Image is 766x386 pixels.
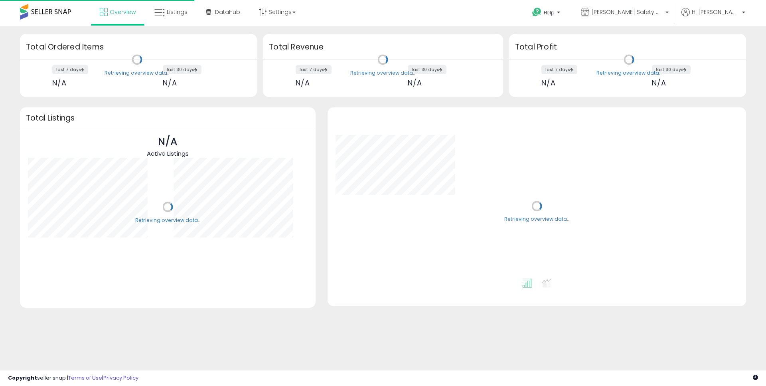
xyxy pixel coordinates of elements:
[167,8,188,16] span: Listings
[544,9,555,16] span: Help
[105,69,170,77] div: Retrieving overview data..
[215,8,240,16] span: DataHub
[692,8,740,16] span: Hi [PERSON_NAME]
[135,217,200,224] div: Retrieving overview data..
[350,69,415,77] div: Retrieving overview data..
[681,8,745,26] a: Hi [PERSON_NAME]
[526,1,568,26] a: Help
[591,8,663,16] span: [PERSON_NAME] Safety & Supply
[532,7,542,17] i: Get Help
[110,8,136,16] span: Overview
[596,69,661,77] div: Retrieving overview data..
[504,216,569,223] div: Retrieving overview data..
